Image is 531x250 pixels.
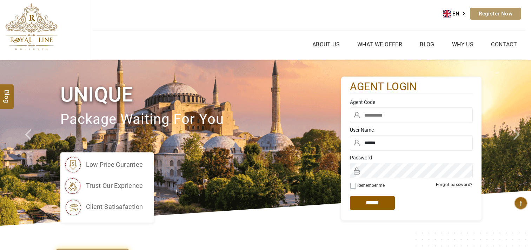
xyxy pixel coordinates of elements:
[489,39,519,50] a: Contact
[418,39,436,50] a: Blog
[2,90,12,96] span: Blog
[350,80,473,94] h2: agent login
[64,177,143,195] li: trust our exprience
[443,8,470,19] aside: Language selected: English
[350,154,473,161] label: Password
[356,39,404,50] a: What we Offer
[64,198,143,216] li: client satisafaction
[16,60,42,226] a: Check next prev
[436,182,472,187] a: Forgot password?
[60,81,341,108] h1: Unique
[350,126,473,133] label: User Name
[311,39,341,50] a: About Us
[450,39,475,50] a: Why Us
[60,108,341,131] p: package waiting for you
[443,8,470,19] a: EN
[64,156,143,173] li: low price gurantee
[443,8,470,19] div: Language
[350,99,473,106] label: Agent Code
[470,8,521,20] a: Register Now
[357,183,385,188] label: Remember me
[504,60,531,226] a: Check next image
[5,3,58,51] img: The Royal Line Holidays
